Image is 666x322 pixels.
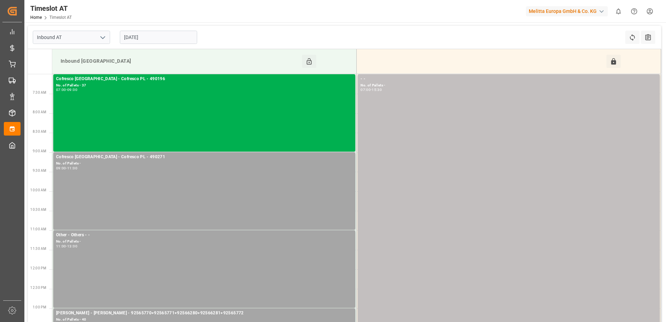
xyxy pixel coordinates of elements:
[97,32,108,43] button: open menu
[33,149,46,153] span: 9:00 AM
[33,305,46,309] span: 1:00 PM
[30,266,46,270] span: 12:00 PM
[30,247,46,251] span: 11:30 AM
[526,6,608,16] div: Melitta Europa GmbH & Co. KG
[33,31,110,44] input: Type to search/select
[56,76,353,83] div: Cofresco [GEOGRAPHIC_DATA] - Cofresco PL - 490196
[67,167,77,170] div: 11:00
[66,88,67,91] div: -
[56,88,66,91] div: 07:00
[56,310,353,317] div: [PERSON_NAME] - [PERSON_NAME] - 92565770+92565771+92566280+92566281+92565772
[56,239,353,245] div: No. of Pallets -
[361,88,371,91] div: 07:00
[66,167,67,170] div: -
[33,110,46,114] span: 8:00 AM
[56,167,66,170] div: 09:00
[30,286,46,290] span: 12:30 PM
[56,154,353,161] div: Cofresco [GEOGRAPHIC_DATA] - Cofresco PL - 490271
[30,227,46,231] span: 11:00 AM
[361,83,657,89] div: No. of Pallets -
[30,188,46,192] span: 10:00 AM
[33,169,46,172] span: 9:30 AM
[67,88,77,91] div: 09:00
[33,91,46,94] span: 7:30 AM
[56,245,66,248] div: 11:00
[30,3,72,14] div: Timeslot AT
[56,232,353,239] div: Other - Others - -
[361,76,657,83] div: - -
[67,245,77,248] div: 13:00
[120,31,197,44] input: DD-MM-YYYY
[526,5,611,18] button: Melitta Europa GmbH & Co. KG
[56,83,353,89] div: No. of Pallets - 37
[611,3,626,19] button: show 0 new notifications
[33,130,46,133] span: 8:30 AM
[66,245,67,248] div: -
[56,161,353,167] div: No. of Pallets -
[372,88,382,91] div: 15:30
[58,55,302,68] div: Inbound [GEOGRAPHIC_DATA]
[30,15,42,20] a: Home
[30,208,46,212] span: 10:30 AM
[371,88,372,91] div: -
[626,3,642,19] button: Help Center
